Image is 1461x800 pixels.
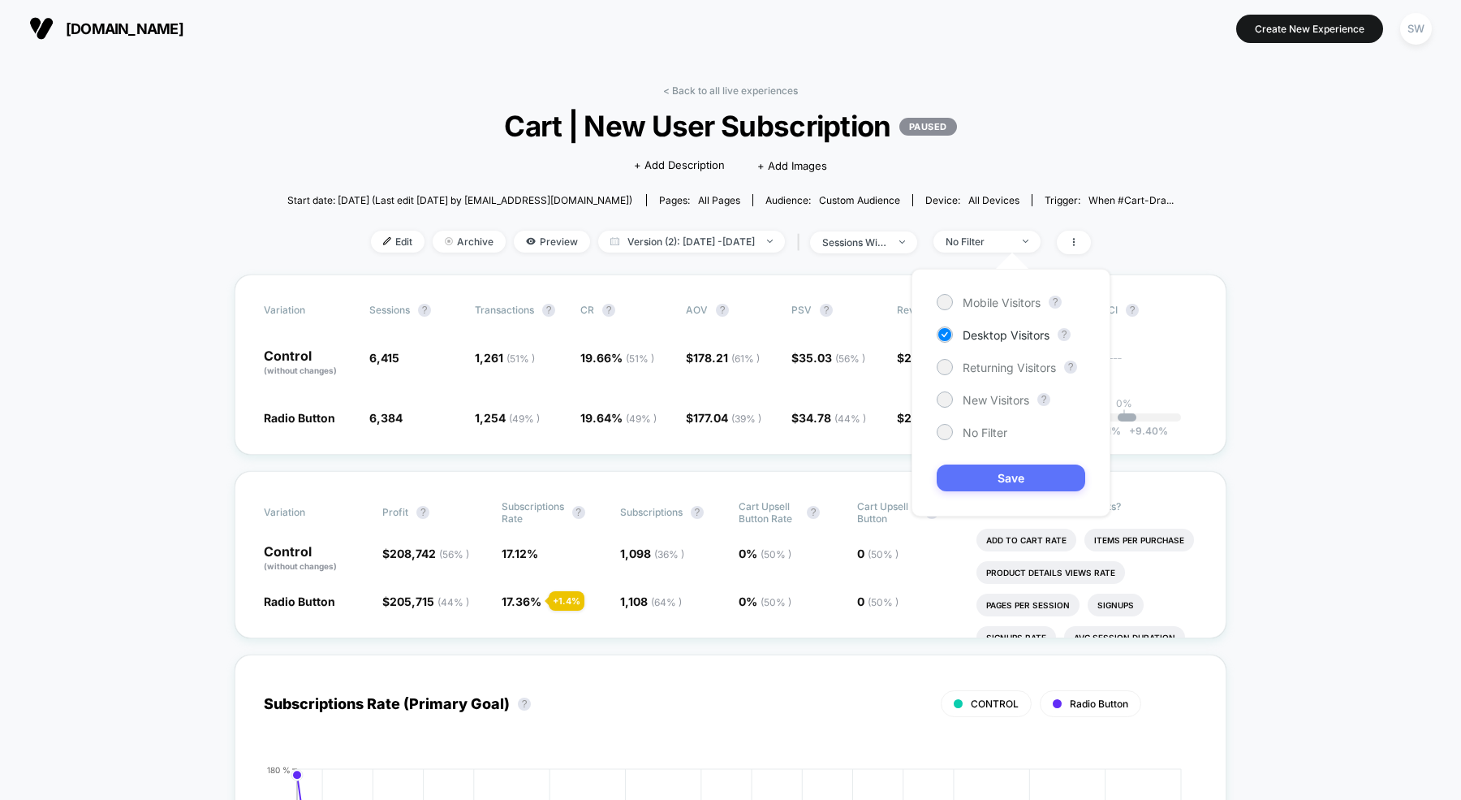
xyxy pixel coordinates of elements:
span: 34.78 [799,411,866,425]
span: 178.21 [693,351,760,365]
span: 17.36 % [502,595,541,608]
button: ? [1126,304,1139,317]
span: Radio Button [1070,698,1128,710]
button: ? [518,698,531,711]
li: Avg Session Duration [1064,626,1185,649]
span: Sessions [369,304,410,316]
span: ( 51 % ) [506,352,535,365]
span: Cart | New User Subscription [331,109,1129,143]
button: ? [820,304,833,317]
span: Subscriptions Rate [502,500,564,525]
span: Profit [382,506,408,518]
span: Edit [371,231,425,253]
img: end [767,240,773,243]
span: Cart Upsell Button [857,500,917,525]
li: Signups [1088,594,1144,616]
li: Signups Rate [976,626,1056,649]
button: ? [416,506,429,519]
span: CR [580,304,594,316]
span: Version (2): [DATE] - [DATE] [598,231,785,253]
span: 9.40 % [1121,425,1168,437]
span: $ [686,351,760,365]
span: Variation [264,500,353,525]
li: Pages Per Session [976,594,1080,616]
span: ( 44 % ) [834,413,866,425]
span: 1,254 [475,411,540,425]
span: 177.04 [693,411,761,425]
button: ? [602,304,615,317]
button: ? [418,304,431,317]
button: ? [1049,296,1062,309]
span: ( 56 % ) [835,352,865,365]
span: Mobile Visitors [963,296,1041,309]
span: (without changes) [264,365,337,375]
span: 1,098 [620,547,684,560]
button: [DOMAIN_NAME] [24,15,188,41]
span: Device: [912,194,1032,206]
button: ? [691,506,704,519]
span: 1,108 [620,595,682,608]
span: 17.12 % [502,547,538,560]
span: Desktop Visitors [963,328,1049,342]
span: Transactions [475,304,534,316]
span: + [1129,425,1136,437]
span: ( 44 % ) [437,596,469,608]
div: + 1.4 % [549,591,584,611]
span: 19.64 % [580,411,657,425]
span: --- [1108,353,1197,377]
p: PAUSED [899,118,957,136]
span: $ [791,351,865,365]
span: Cart Upsell Button Rate [739,500,799,525]
span: No Filter [963,426,1007,439]
span: Subscriptions [620,506,683,518]
span: ( 50 % ) [868,596,899,608]
span: 6,415 [369,351,399,365]
span: Preview [514,231,590,253]
span: ( 49 % ) [509,413,540,425]
span: Radio Button [264,595,335,608]
span: 6,384 [369,411,403,425]
img: end [445,237,453,245]
li: Items Per Purchase [1084,529,1194,551]
div: Pages: [659,194,740,206]
p: Control [264,349,353,377]
button: Create New Experience [1236,15,1383,43]
span: ( 50 % ) [761,596,791,608]
button: ? [1064,361,1077,374]
span: Radio Button [264,411,335,425]
span: $ [791,411,866,425]
span: 35.03 [799,351,865,365]
span: Archive [433,231,506,253]
span: 0 [857,595,899,608]
span: | [793,231,810,254]
button: ? [542,304,555,317]
span: 0 % [739,547,791,560]
button: ? [1037,393,1050,406]
div: Trigger: [1045,194,1174,206]
div: sessions with impression [822,236,887,249]
a: < Back to all live experiences [663,84,798,97]
span: + Add Description [634,158,725,174]
span: PSV [791,304,812,316]
span: all devices [968,194,1019,206]
span: ( 49 % ) [626,413,657,425]
img: Visually logo [29,16,54,41]
span: ( 56 % ) [439,548,469,560]
span: $ [382,547,469,560]
span: 1,261 [475,351,535,365]
span: Custom Audience [819,194,900,206]
span: 19.66 % [580,351,654,365]
span: 208,742 [390,547,469,560]
div: Audience: [765,194,900,206]
span: ( 39 % ) [731,413,761,425]
span: CONTROL [971,698,1019,710]
div: SW [1400,13,1432,45]
img: end [899,240,905,244]
div: No Filter [946,236,1011,248]
span: ( 64 % ) [651,596,682,608]
img: edit [383,237,391,245]
span: AOV [686,304,708,316]
button: ? [807,506,820,519]
span: New Visitors [963,393,1029,407]
span: ( 51 % ) [626,352,654,365]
